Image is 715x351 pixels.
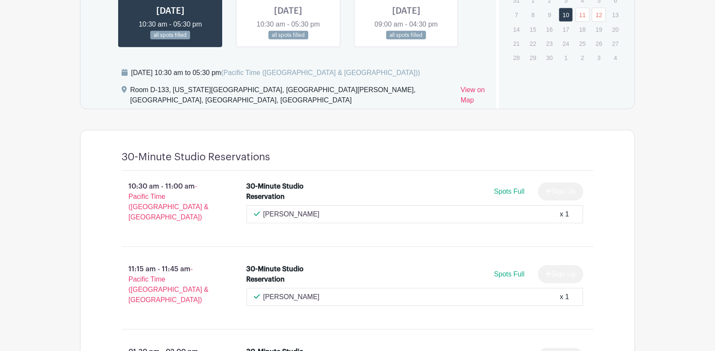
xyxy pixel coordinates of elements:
div: Room D-133, [US_STATE][GEOGRAPHIC_DATA], [GEOGRAPHIC_DATA][PERSON_NAME], [GEOGRAPHIC_DATA], [GEOG... [130,85,454,109]
p: 1 [559,51,573,64]
p: 13 [608,8,623,21]
span: Spots Full [494,270,524,278]
p: 21 [509,37,524,50]
a: 12 [592,8,606,22]
p: 30 [542,51,557,64]
div: [DATE] 10:30 am to 05:30 pm [131,68,420,78]
p: 10:30 am - 11:00 am [108,178,233,226]
p: 25 [575,37,590,50]
p: 8 [526,8,540,21]
span: (Pacific Time ([GEOGRAPHIC_DATA] & [GEOGRAPHIC_DATA])) [221,69,420,76]
p: 29 [526,51,540,64]
p: 23 [542,37,557,50]
p: 7 [509,8,524,21]
p: 14 [509,23,524,36]
p: 4 [608,51,623,64]
h4: 30-Minute Studio Reservations [122,151,270,163]
p: 3 [592,51,606,64]
p: 11:15 am - 11:45 am [108,261,233,309]
div: x 1 [560,209,569,219]
div: 30-Minute Studio Reservation [247,181,321,202]
p: 17 [559,23,573,36]
div: x 1 [560,292,569,302]
p: [PERSON_NAME] [263,209,320,219]
p: 20 [608,23,623,36]
span: - Pacific Time ([GEOGRAPHIC_DATA] & [GEOGRAPHIC_DATA]) [128,183,209,221]
a: 10 [559,8,573,22]
p: 27 [608,37,623,50]
p: 18 [575,23,590,36]
p: 9 [542,8,557,21]
div: 30-Minute Studio Reservation [247,264,321,285]
p: 26 [592,37,606,50]
p: 2 [575,51,590,64]
a: View on Map [461,85,486,109]
p: 19 [592,23,606,36]
span: Spots Full [494,188,524,195]
p: 28 [509,51,524,64]
span: - Pacific Time ([GEOGRAPHIC_DATA] & [GEOGRAPHIC_DATA]) [128,265,209,303]
p: 24 [559,37,573,50]
p: 22 [526,37,540,50]
p: [PERSON_NAME] [263,292,320,302]
p: 15 [526,23,540,36]
p: 16 [542,23,557,36]
a: 11 [575,8,590,22]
